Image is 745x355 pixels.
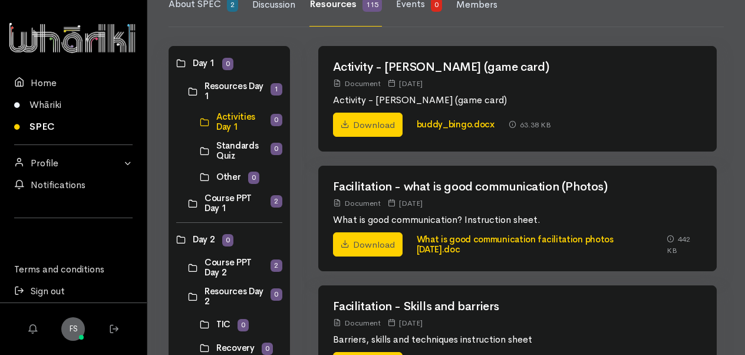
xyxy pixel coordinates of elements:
div: Document [333,197,381,209]
div: [DATE] [388,197,423,209]
p: Barriers, skills and techniques instruction sheet [333,333,703,347]
h2: Facilitation - what is good communication (Photos) [333,180,703,193]
div: 442 KB [667,233,702,257]
a: What is good communication facilitation photos [DATE].doc [417,234,614,255]
div: [DATE] [388,77,423,90]
a: Download [333,232,403,257]
a: Download [333,113,403,137]
div: Document [333,317,381,329]
div: Follow us on LinkedIn [14,225,133,254]
div: 63.38 KB [509,119,551,131]
h2: Activity - [PERSON_NAME] (game card) [333,61,703,74]
div: [DATE] [388,317,423,329]
div: Document [333,77,381,90]
a: FS [61,317,85,341]
p: Activity - [PERSON_NAME] (game card) [333,93,703,107]
p: What is good communication? Instruction sheet. [333,213,703,227]
a: buddy_bingo.docx [417,119,495,130]
h2: Facilitation - Skills and barriers [333,300,703,313]
iframe: LinkedIn Embedded Content [50,225,97,239]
